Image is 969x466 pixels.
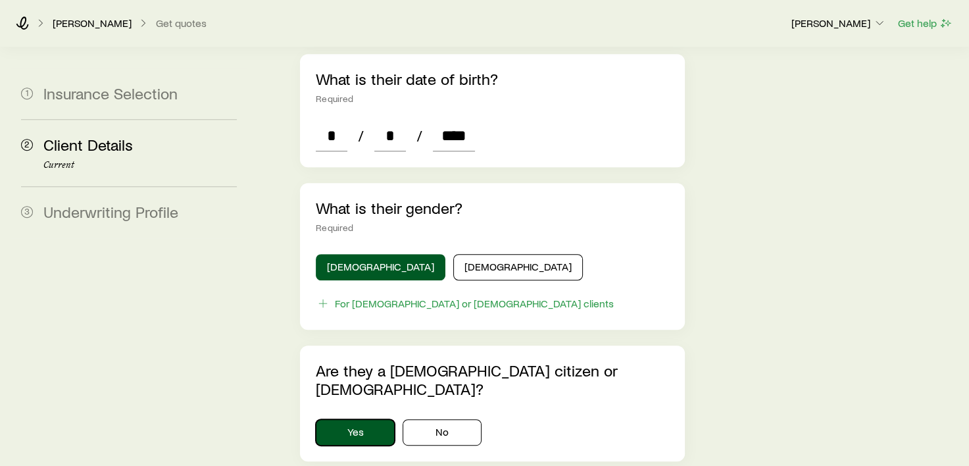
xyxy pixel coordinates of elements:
[316,361,668,398] p: Are they a [DEMOGRAPHIC_DATA] citizen or [DEMOGRAPHIC_DATA]?
[353,126,369,145] span: /
[316,419,395,446] button: Yes
[335,297,614,310] div: For [DEMOGRAPHIC_DATA] or [DEMOGRAPHIC_DATA] clients
[43,135,133,154] span: Client Details
[155,17,207,30] button: Get quotes
[316,70,668,88] p: What is their date of birth?
[43,84,178,103] span: Insurance Selection
[316,93,668,104] div: Required
[453,254,583,280] button: [DEMOGRAPHIC_DATA]
[411,126,428,145] span: /
[43,202,178,221] span: Underwriting Profile
[403,419,482,446] button: No
[791,16,886,30] p: [PERSON_NAME]
[791,16,887,32] button: [PERSON_NAME]
[21,206,33,218] span: 3
[316,199,668,217] p: What is their gender?
[897,16,953,31] button: Get help
[21,139,33,151] span: 2
[316,296,614,311] button: For [DEMOGRAPHIC_DATA] or [DEMOGRAPHIC_DATA] clients
[43,160,237,170] p: Current
[316,254,445,280] button: [DEMOGRAPHIC_DATA]
[316,222,668,233] div: Required
[21,88,33,99] span: 1
[53,16,132,30] p: [PERSON_NAME]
